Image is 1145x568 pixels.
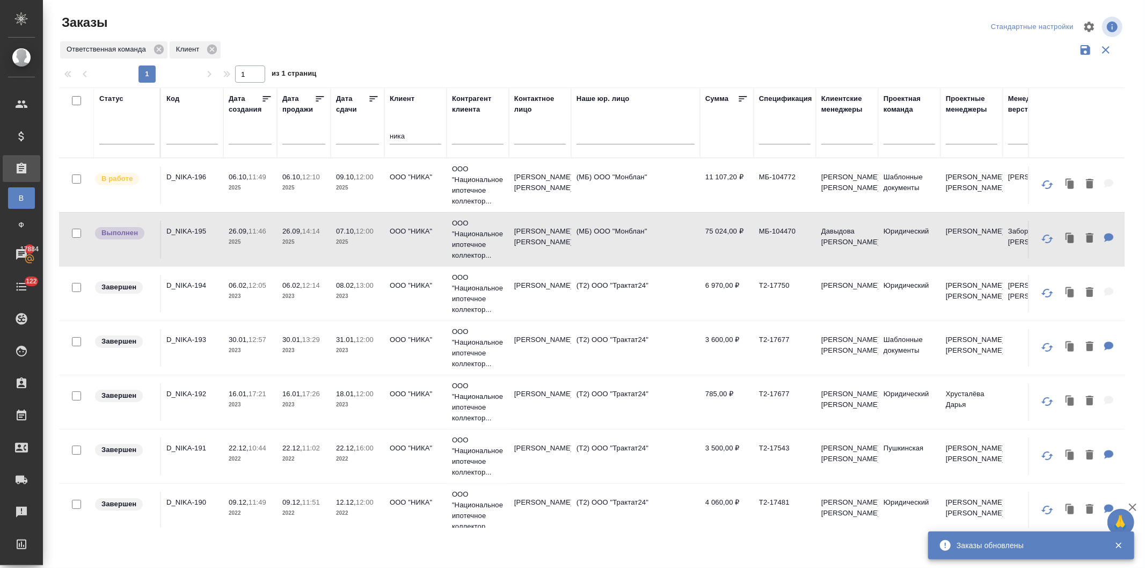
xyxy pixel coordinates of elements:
[1096,40,1116,60] button: Сбросить фильтры
[302,498,320,506] p: 11:51
[282,281,302,289] p: 06.02,
[940,438,1003,475] td: [PERSON_NAME] [PERSON_NAME]
[336,183,379,193] p: 2025
[60,41,167,59] div: Ответственная команда
[282,183,325,193] p: 2025
[1034,172,1060,198] button: Обновить
[1034,497,1060,523] button: Обновить
[940,221,1003,258] td: [PERSON_NAME]
[1034,443,1060,469] button: Обновить
[700,438,754,475] td: 3 500,00 ₽
[571,438,700,475] td: (Т2) ООО "Трактат24"
[3,273,40,300] a: 122
[94,497,155,512] div: Выставляет КМ при направлении счета или после выполнения всех работ/сдачи заказа клиенту. Окончат...
[452,326,504,369] p: ООО "Национальное ипотечное коллектор...
[101,499,136,509] p: Завершен
[1081,173,1099,195] button: Удалить
[356,498,374,506] p: 12:00
[302,281,320,289] p: 12:14
[1060,336,1081,358] button: Клонировать
[452,164,504,207] p: ООО "Национальное ипотечное коллектор...
[452,272,504,315] p: ООО "Национальное ипотечное коллектор...
[229,454,272,464] p: 2022
[390,334,441,345] p: ООО "НИКА"
[229,390,249,398] p: 16.01,
[816,221,878,258] td: Давыдова [PERSON_NAME]
[1008,93,1060,115] div: Менеджеры верстки
[452,93,504,115] div: Контрагент клиента
[577,93,630,104] div: Наше юр. лицо
[1081,336,1099,358] button: Удалить
[302,173,320,181] p: 12:10
[1081,390,1099,412] button: Удалить
[1008,172,1060,183] p: [PERSON_NAME]
[249,390,266,398] p: 17:21
[957,540,1098,551] div: Заказы обновлены
[336,173,356,181] p: 09.10,
[452,218,504,261] p: ООО "Национальное ипотечное коллектор...
[282,444,302,452] p: 22.12,
[390,443,441,454] p: ООО "НИКА"
[452,381,504,424] p: ООО "Национальное ипотечное коллектор...
[249,227,266,235] p: 11:46
[229,444,249,452] p: 22.12,
[1008,280,1060,302] p: [PERSON_NAME] [PERSON_NAME]
[336,454,379,464] p: 2022
[1076,14,1102,40] span: Настроить таблицу
[282,291,325,302] p: 2023
[336,237,379,247] p: 2025
[1060,390,1081,412] button: Клонировать
[816,275,878,312] td: [PERSON_NAME]
[390,93,414,104] div: Клиент
[3,241,40,268] a: 17884
[452,489,504,532] p: ООО "Национальное ипотечное коллектор...
[509,438,571,475] td: [PERSON_NAME]
[166,497,218,508] p: D_NIKA-190
[940,383,1003,421] td: Хрусталёва Дарья
[390,280,441,291] p: ООО "НИКА"
[878,166,940,204] td: Шаблонные документы
[509,275,571,312] td: [PERSON_NAME]
[249,498,266,506] p: 11:49
[336,390,356,398] p: 18.01,
[166,280,218,291] p: D_NIKA-194
[940,166,1003,204] td: [PERSON_NAME] [PERSON_NAME]
[1008,226,1060,247] p: Заборова [PERSON_NAME]
[571,221,700,258] td: (МБ) ООО "Монблан"
[166,93,179,104] div: Код
[166,172,218,183] p: D_NIKA-196
[336,281,356,289] p: 08.02,
[94,172,155,186] div: Выставляет ПМ после принятия заказа от КМа
[754,383,816,421] td: Т2-17677
[816,383,878,421] td: [PERSON_NAME] [PERSON_NAME]
[229,173,249,181] p: 06.10,
[878,492,940,529] td: Юридический
[878,383,940,421] td: Юридический
[356,444,374,452] p: 16:00
[571,166,700,204] td: (МБ) ООО "Монблан"
[390,172,441,183] p: ООО "НИКА"
[249,336,266,344] p: 12:57
[754,492,816,529] td: Т2-17481
[571,275,700,312] td: (Т2) ООО "Трактат24"
[878,221,940,258] td: Юридический
[229,227,249,235] p: 26.09,
[1112,511,1130,534] span: 🙏
[1081,445,1099,467] button: Удалить
[1102,17,1125,37] span: Посмотреть информацию
[101,390,136,401] p: Завершен
[821,93,873,115] div: Клиентские менеджеры
[571,329,700,367] td: (Т2) ООО "Трактат24"
[67,44,150,55] p: Ответственная команда
[249,173,266,181] p: 11:49
[13,220,30,230] span: Ф
[1060,173,1081,195] button: Клонировать
[940,329,1003,367] td: [PERSON_NAME] [PERSON_NAME]
[229,281,249,289] p: 06.02,
[101,445,136,455] p: Завершен
[754,329,816,367] td: Т2-17677
[356,390,374,398] p: 12:00
[1034,389,1060,414] button: Обновить
[759,93,812,104] div: Спецификация
[1060,282,1081,304] button: Клонировать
